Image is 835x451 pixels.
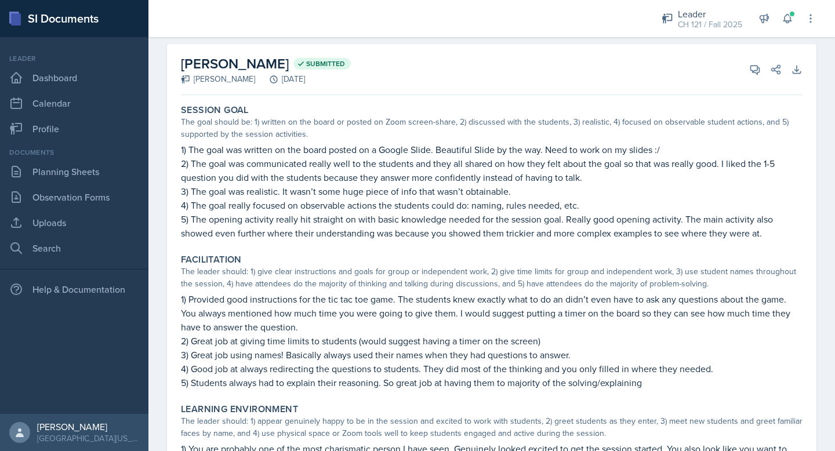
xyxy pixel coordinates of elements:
[181,254,242,265] label: Facilitation
[5,66,144,89] a: Dashboard
[5,186,144,209] a: Observation Forms
[5,92,144,115] a: Calendar
[37,421,139,432] div: [PERSON_NAME]
[306,59,345,68] span: Submitted
[181,53,351,74] h2: [PERSON_NAME]
[5,237,144,260] a: Search
[181,334,803,348] p: 2) Great job at giving time limits to students (would suggest having a timer on the screen)
[181,184,803,198] p: 3) The goal was realistic. It wasn’t some huge piece of info that wasn’t obtainable.
[678,7,742,21] div: Leader
[5,160,144,183] a: Planning Sheets
[5,211,144,234] a: Uploads
[181,212,803,240] p: 5) The opening activity really hit straight on with basic knowledge needed for the session goal. ...
[5,117,144,140] a: Profile
[181,73,255,85] div: [PERSON_NAME]
[181,403,298,415] label: Learning Environment
[37,432,139,444] div: [GEOGRAPHIC_DATA][US_STATE] in [GEOGRAPHIC_DATA]
[181,116,803,140] div: The goal should be: 1) written on the board or posted on Zoom screen-share, 2) discussed with the...
[5,278,144,301] div: Help & Documentation
[181,415,803,439] div: The leader should: 1) appear genuinely happy to be in the session and excited to work with studen...
[678,19,742,31] div: CH 121 / Fall 2025
[181,292,803,334] p: 1) Provided good instructions for the tic tac toe game. The students knew exactly what to do an d...
[181,348,803,362] p: 3) Great job using names! Basically always used their names when they had questions to answer.
[181,104,249,116] label: Session Goal
[181,376,803,390] p: 5) Students always had to explain their reasoning. So great job at having them to majority of the...
[181,265,803,290] div: The leader should: 1) give clear instructions and goals for group or independent work, 2) give ti...
[5,53,144,64] div: Leader
[181,143,803,157] p: 1) The goal was written on the board posted on a Google Slide. Beautiful Slide by the way. Need t...
[181,198,803,212] p: 4) The goal really focused on observable actions the students could do: naming, rules needed, etc.
[181,362,803,376] p: 4) Good job at always redirecting the questions to students. They did most of the thinking and yo...
[255,73,305,85] div: [DATE]
[5,147,144,158] div: Documents
[181,157,803,184] p: 2) The goal was communicated really well to the students and they all shared on how they felt abo...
